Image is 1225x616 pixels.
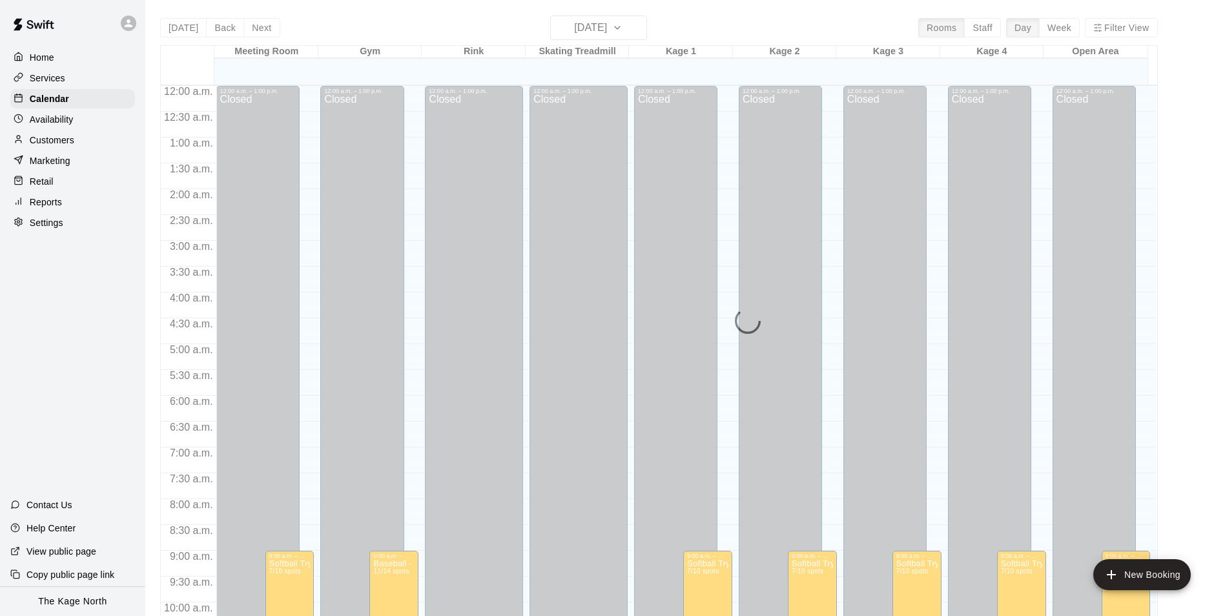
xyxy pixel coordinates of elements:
span: 7/10 spots filled [792,568,823,575]
p: Marketing [30,154,70,167]
a: Settings [10,213,135,232]
span: 8:30 a.m. [167,525,216,536]
span: 9:00 a.m. [167,551,216,562]
p: The Kage North [38,595,107,608]
p: Home [30,51,54,64]
div: 12:00 a.m. – 1:00 p.m. [220,88,296,94]
span: 5:30 a.m. [167,370,216,381]
span: 7:00 a.m. [167,447,216,458]
div: 12:00 a.m. – 1:00 p.m. [429,88,519,94]
p: Retail [30,175,54,188]
div: Meeting Room [214,46,318,58]
div: 12:00 a.m. – 1:00 p.m. [952,88,1027,94]
p: Customers [30,134,74,147]
span: 2:00 a.m. [167,189,216,200]
p: Calendar [30,92,69,105]
div: Rink [422,46,525,58]
div: 12:00 a.m. – 1:00 p.m. [533,88,624,94]
div: 9:00 a.m. – 3:00 p.m. [373,553,415,559]
div: 12:00 a.m. – 1:00 p.m. [1056,88,1132,94]
p: Contact Us [26,498,72,511]
a: Home [10,48,135,67]
p: Copy public page link [26,568,114,581]
span: 5:00 a.m. [167,344,216,355]
span: 11/14 spots filled [373,568,409,575]
span: 7:30 a.m. [167,473,216,484]
div: 9:00 a.m. – 3:00 p.m. [269,553,311,559]
span: 10:00 a.m. [161,602,216,613]
span: 7/10 spots filled [1001,568,1033,575]
div: 9:00 a.m. – 3:00 p.m. [687,553,728,559]
span: 1:30 a.m. [167,163,216,174]
span: 7/10 spots filled [687,568,719,575]
div: 12:00 a.m. – 1:00 p.m. [743,88,818,94]
a: Availability [10,110,135,129]
div: 12:00 a.m. – 1:00 p.m. [847,88,923,94]
div: Kage 3 [836,46,940,58]
div: Kage 1 [629,46,732,58]
span: 6:00 a.m. [167,396,216,407]
span: 12:00 a.m. [161,86,216,97]
div: Kage 4 [940,46,1044,58]
div: Open Area [1044,46,1147,58]
div: 12:00 a.m. – 1:00 p.m. [324,88,400,94]
div: 9:00 a.m. – 3:00 p.m. [792,553,833,559]
a: Retail [10,172,135,191]
span: 2:30 a.m. [167,215,216,226]
div: 9:00 a.m. – 3:00 p.m. [1001,553,1042,559]
span: 3:30 a.m. [167,267,216,278]
p: Services [30,72,65,85]
a: Reports [10,192,135,212]
span: 4:30 a.m. [167,318,216,329]
span: 8:00 a.m. [167,499,216,510]
p: Availability [30,113,74,126]
span: 7/10 spots filled [269,568,301,575]
div: 9:00 a.m. – 3:00 p.m. [896,553,938,559]
span: 12:30 a.m. [161,112,216,123]
span: 6:30 a.m. [167,422,216,433]
span: 1:00 a.m. [167,138,216,149]
span: 9:30 a.m. [167,577,216,588]
p: Help Center [26,522,76,535]
a: Marketing [10,151,135,170]
span: 7/10 spots filled [896,568,928,575]
span: 4:00 a.m. [167,293,216,303]
a: Calendar [10,89,135,108]
div: Skating Treadmill [526,46,629,58]
a: Services [10,68,135,88]
p: View public page [26,545,96,558]
div: Kage 2 [733,46,836,58]
button: add [1093,559,1191,590]
div: 9:00 a.m. – 3:00 p.m. [1106,553,1147,559]
div: 12:00 a.m. – 1:00 p.m. [638,88,714,94]
a: Customers [10,130,135,150]
p: Reports [30,196,62,209]
p: Settings [30,216,63,229]
span: 3:00 a.m. [167,241,216,252]
div: Gym [318,46,422,58]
